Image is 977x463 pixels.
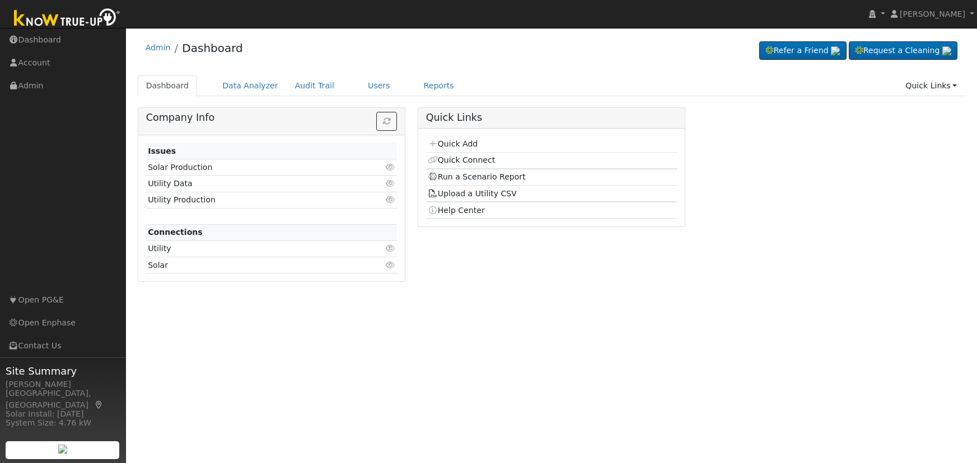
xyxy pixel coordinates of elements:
a: Run a Scenario Report [428,172,526,181]
td: Utility Data [146,176,357,192]
img: retrieve [58,445,67,453]
div: Solar Install: [DATE] [6,408,120,420]
a: Quick Add [428,139,478,148]
a: Data Analyzer [214,75,287,96]
i: Click to view [385,244,395,252]
a: Admin [146,43,171,52]
div: System Size: 4.76 kW [6,417,120,429]
a: Audit Trail [287,75,343,96]
a: Dashboard [138,75,198,96]
i: Click to view [385,261,395,269]
img: Know True-Up [8,6,126,31]
a: Map [94,400,104,409]
span: Site Summary [6,363,120,379]
a: Help Center [428,206,485,215]
td: Utility Production [146,192,357,208]
a: Request a Cleaning [849,41,957,60]
strong: Issues [148,147,176,155]
i: Click to view [385,163,395,171]
div: [PERSON_NAME] [6,379,120,390]
strong: Connections [148,228,203,237]
a: Dashboard [182,41,243,55]
img: retrieve [831,46,840,55]
div: [GEOGRAPHIC_DATA], [GEOGRAPHIC_DATA] [6,388,120,411]
a: Quick Connect [428,155,495,164]
i: Click to view [385,179,395,187]
img: retrieve [942,46,951,55]
td: Utility [146,240,357,257]
a: Refer a Friend [759,41,847,60]
a: Quick Links [897,75,965,96]
h5: Company Info [146,112,398,124]
i: Click to view [385,196,395,204]
a: Upload a Utility CSV [428,189,517,198]
span: [PERSON_NAME] [900,10,965,18]
td: Solar [146,257,357,273]
td: Solar Production [146,159,357,176]
a: Reports [415,75,462,96]
a: Users [359,75,399,96]
h5: Quick Links [426,112,677,124]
